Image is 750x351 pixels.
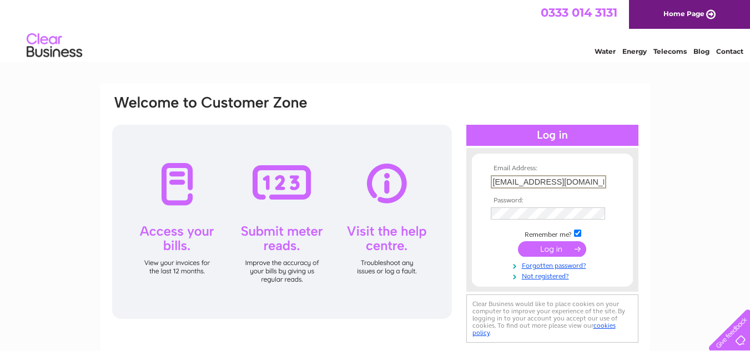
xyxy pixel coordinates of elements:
a: Forgotten password? [491,260,617,270]
a: cookies policy [472,322,616,337]
img: logo.png [26,29,83,63]
a: Water [595,47,616,55]
a: 0333 014 3131 [541,6,617,19]
th: Email Address: [488,165,617,172]
th: Password: [488,197,617,205]
input: Submit [518,241,586,257]
div: Clear Business is a trading name of Verastar Limited (registered in [GEOGRAPHIC_DATA] No. 3667643... [113,6,638,54]
a: Telecoms [653,47,687,55]
div: Clear Business would like to place cookies on your computer to improve your experience of the sit... [466,294,638,343]
a: Not registered? [491,270,617,281]
a: Blog [693,47,709,55]
a: Energy [622,47,647,55]
a: Contact [716,47,743,55]
td: Remember me? [488,228,617,239]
